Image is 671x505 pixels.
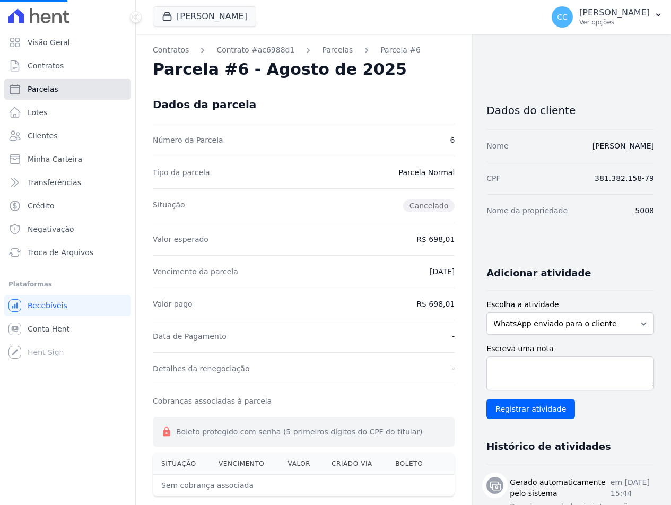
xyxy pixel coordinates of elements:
span: Clientes [28,130,57,141]
span: Troca de Arquivos [28,247,93,258]
dt: Valor esperado [153,234,208,245]
span: Minha Carteira [28,154,82,164]
span: Transferências [28,177,81,188]
dd: 381.382.158-79 [595,173,654,184]
span: CC [557,13,568,21]
th: Vencimento [210,453,280,475]
dt: Nome [486,141,508,151]
h2: Parcela #6 - Agosto de 2025 [153,60,407,79]
a: Transferências [4,172,131,193]
span: Conta Hent [28,324,69,334]
a: Troca de Arquivos [4,242,131,263]
dd: - [452,331,455,342]
dt: Detalhes da renegociação [153,363,250,374]
a: Parcela #6 [380,45,421,56]
dd: Parcela Normal [399,167,455,178]
span: Contratos [28,60,64,71]
a: Parcelas [4,79,131,100]
span: Crédito [28,201,55,211]
dt: Data de Pagamento [153,331,226,342]
dt: Número da Parcela [153,135,223,145]
dt: Nome da propriedade [486,205,568,216]
div: Dados da parcela [153,98,256,111]
a: [PERSON_NAME] [592,142,654,150]
a: Contratos [4,55,131,76]
a: Minha Carteira [4,149,131,170]
span: Recebíveis [28,300,67,311]
button: [PERSON_NAME] [153,6,256,27]
h3: Histórico de atividades [486,440,611,453]
span: Parcelas [28,84,58,94]
dd: 6 [450,135,455,145]
span: Visão Geral [28,37,70,48]
a: Parcelas [322,45,353,56]
th: Criado via [323,453,387,475]
dt: Situação [153,199,185,212]
button: CC [PERSON_NAME] Ver opções [543,2,671,32]
nav: Breadcrumb [153,45,455,56]
dt: Valor pago [153,299,193,309]
a: Negativação [4,219,131,240]
dt: Cobranças associadas à parcela [153,396,272,406]
a: Contrato #ac6988d1 [216,45,294,56]
input: Registrar atividade [486,399,575,419]
label: Escreva uma nota [486,343,654,354]
h3: Gerado automaticamente pelo sistema [510,477,610,499]
a: Recebíveis [4,295,131,316]
h3: Adicionar atividade [486,267,591,280]
th: Valor [280,453,323,475]
dd: [DATE] [430,266,455,277]
dt: Vencimento da parcela [153,266,238,277]
th: Sem cobrança associada [153,475,387,497]
span: Negativação [28,224,74,234]
th: Boleto [387,453,436,475]
a: Visão Geral [4,32,131,53]
a: Clientes [4,125,131,146]
div: Plataformas [8,278,127,291]
label: Escolha a atividade [486,299,654,310]
span: Boleto protegido com senha (5 primeiros dígitos do CPF do titular) [176,428,422,436]
p: em [DATE] 15:44 [611,477,654,499]
dd: R$ 698,01 [416,234,455,245]
a: Crédito [4,195,131,216]
a: Lotes [4,102,131,123]
p: [PERSON_NAME] [579,7,650,18]
dt: CPF [486,173,500,184]
dt: Tipo da parcela [153,167,210,178]
h3: Dados do cliente [486,104,654,117]
th: Situação [153,453,210,475]
dd: R$ 698,01 [416,299,455,309]
span: Cancelado [403,199,455,212]
dd: 5008 [635,205,654,216]
span: Lotes [28,107,48,118]
p: Ver opções [579,18,650,27]
a: Contratos [153,45,189,56]
a: Conta Hent [4,318,131,339]
dd: - [452,363,455,374]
